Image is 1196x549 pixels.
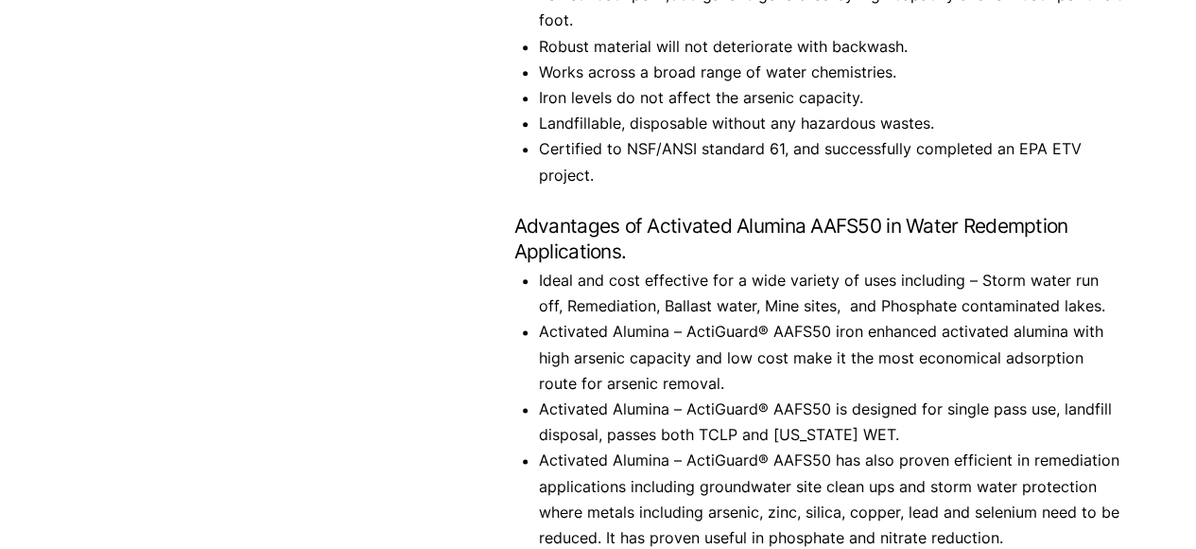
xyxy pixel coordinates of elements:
[539,60,1124,85] li: Works across a broad range of water chemistries.
[513,213,1124,264] h3: Advantages of Activated Alumina AAFS50 in Water Redemption Applications.
[539,397,1124,448] li: Activated Alumina – ActiGuard® AAFS50 is designed for single pass use, landfill disposal, passes ...
[539,111,1124,136] li: Landfillable, disposable without any hazardous wastes.
[539,268,1124,319] li: Ideal and cost effective for a wide variety of uses including – Storm water run off, Remediation,...
[539,136,1124,187] li: Certified to NSF/ANSI standard 61, and successfully completed an EPA ETV project.
[539,34,1124,60] li: Robust material will not deteriorate with backwash.
[539,85,1124,111] li: Iron levels do not affect the arsenic capacity.
[539,319,1124,397] li: Activated Alumina – ActiGuard® AAFS50 iron enhanced activated alumina with high arsenic capacity ...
